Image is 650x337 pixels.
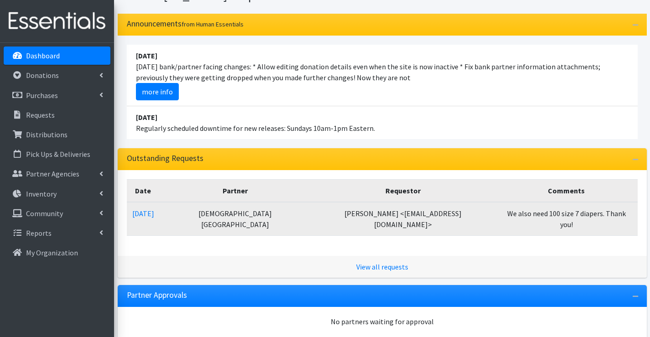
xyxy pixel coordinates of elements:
[4,244,110,262] a: My Organization
[127,179,160,202] th: Date
[127,106,638,139] li: Regularly scheduled downtime for new releases: Sundays 10am-1pm Eastern.
[127,290,187,300] h3: Partner Approvals
[4,165,110,183] a: Partner Agencies
[4,145,110,163] a: Pick Ups & Deliveries
[136,83,179,100] a: more info
[4,224,110,242] a: Reports
[160,179,311,202] th: Partner
[127,154,203,163] h3: Outstanding Requests
[127,45,638,106] li: [DATE] bank/partner facing changes: * Allow editing donation details even when the site is now in...
[26,71,59,80] p: Donations
[311,179,495,202] th: Requestor
[127,19,244,29] h3: Announcements
[311,202,495,236] td: [PERSON_NAME] <[EMAIL_ADDRESS][DOMAIN_NAME]>
[495,202,638,236] td: We also need 100 size 7 diapers. Thank you!
[4,86,110,104] a: Purchases
[26,169,79,178] p: Partner Agencies
[4,125,110,144] a: Distributions
[4,185,110,203] a: Inventory
[136,113,157,122] strong: [DATE]
[495,179,638,202] th: Comments
[4,47,110,65] a: Dashboard
[26,110,55,119] p: Requests
[4,6,110,36] img: HumanEssentials
[4,66,110,84] a: Donations
[26,189,57,198] p: Inventory
[26,150,90,159] p: Pick Ups & Deliveries
[26,130,68,139] p: Distributions
[26,51,60,60] p: Dashboard
[26,228,52,238] p: Reports
[132,209,154,218] a: [DATE]
[4,106,110,124] a: Requests
[127,316,638,327] div: No partners waiting for approval
[160,202,311,236] td: [DEMOGRAPHIC_DATA][GEOGRAPHIC_DATA]
[26,248,78,257] p: My Organization
[26,91,58,100] p: Purchases
[4,204,110,223] a: Community
[182,20,244,28] small: from Human Essentials
[356,262,408,271] a: View all requests
[136,51,157,60] strong: [DATE]
[26,209,63,218] p: Community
